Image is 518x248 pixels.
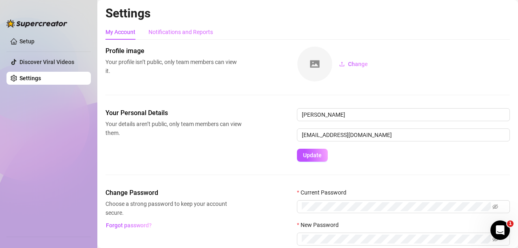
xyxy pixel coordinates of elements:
[105,28,135,36] div: My Account
[6,19,67,28] img: logo-BBDzfeDw.svg
[105,46,242,56] span: Profile image
[105,188,242,198] span: Change Password
[105,58,242,75] span: Your profile isn’t public, only team members can view it.
[105,108,242,118] span: Your Personal Details
[348,61,368,67] span: Change
[105,199,242,217] span: Choose a strong password to keep your account secure.
[297,149,328,162] button: Update
[19,38,34,45] a: Setup
[339,61,345,67] span: upload
[507,220,514,227] span: 1
[297,188,352,197] label: Current Password
[148,28,213,36] div: Notifications and Reports
[492,204,498,210] span: eye-invisible
[297,128,510,141] input: Enter new email
[105,6,510,21] h2: Settings
[19,59,74,65] a: Discover Viral Videos
[297,108,510,121] input: Enter name
[105,219,152,232] button: Forgot password?
[105,120,242,137] span: Your details aren’t public, only team members can view them.
[302,235,491,244] input: New Password
[333,58,374,71] button: Change
[19,75,41,81] a: Settings
[297,47,332,81] img: square-placeholder.png
[106,222,152,229] span: Forgot password?
[297,220,344,229] label: New Password
[302,202,491,211] input: Current Password
[303,152,322,158] span: Update
[490,220,510,240] iframe: Intercom live chat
